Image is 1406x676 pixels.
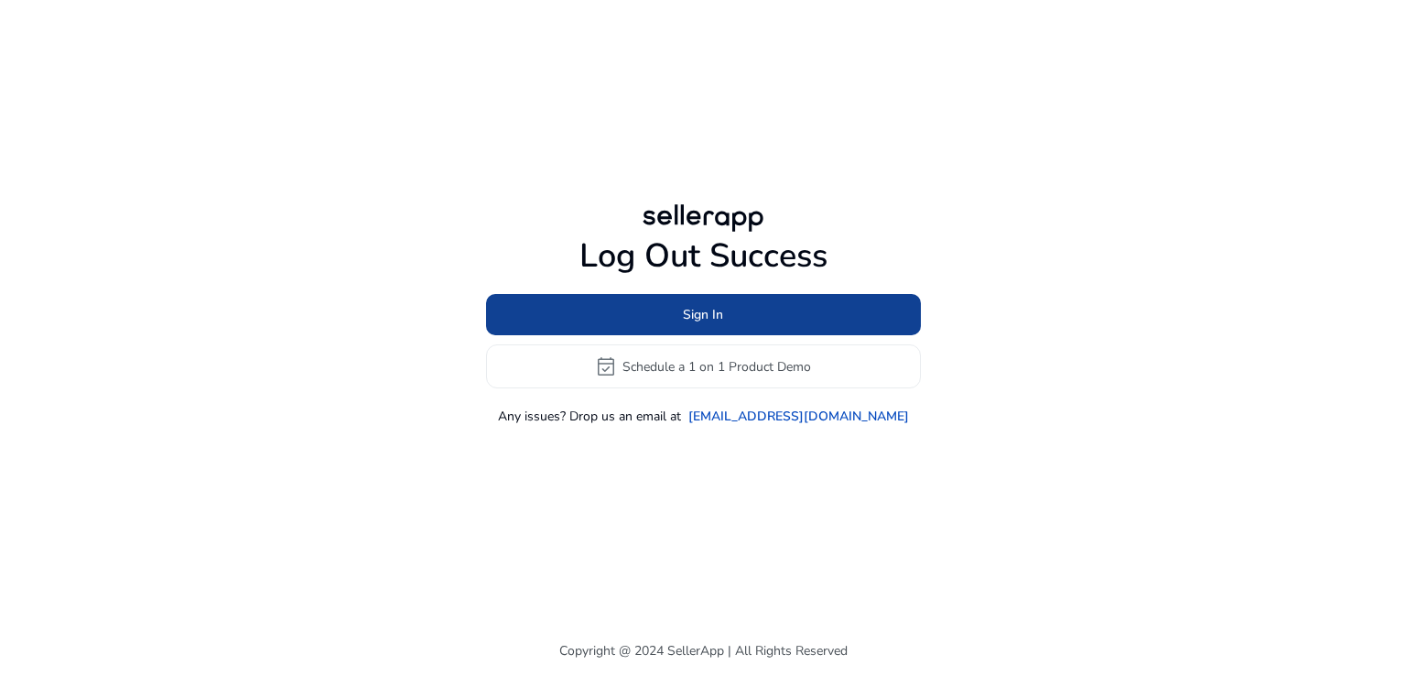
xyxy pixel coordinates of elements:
p: Any issues? Drop us an email at [498,407,681,426]
button: Sign In [486,294,921,335]
span: Sign In [683,305,723,324]
button: event_availableSchedule a 1 on 1 Product Demo [486,344,921,388]
a: [EMAIL_ADDRESS][DOMAIN_NAME] [688,407,909,426]
span: event_available [595,355,617,377]
h1: Log Out Success [486,236,921,276]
